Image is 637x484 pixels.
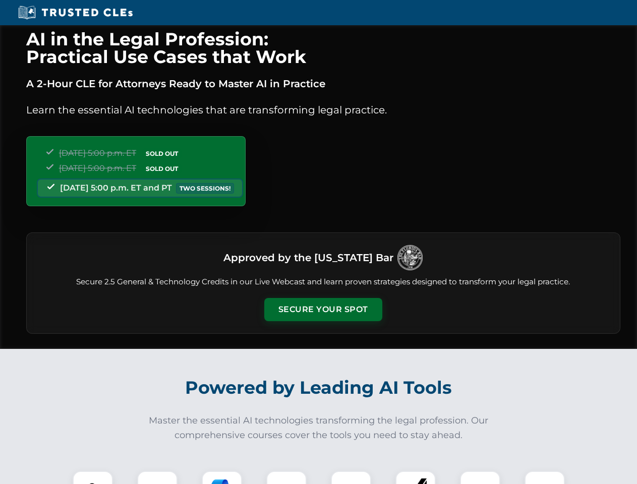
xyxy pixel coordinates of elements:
p: Learn the essential AI technologies that are transforming legal practice. [26,102,620,118]
span: SOLD OUT [142,148,182,159]
span: [DATE] 5:00 p.m. ET [59,148,136,158]
img: Logo [397,245,423,270]
p: Master the essential AI technologies transforming the legal profession. Our comprehensive courses... [142,413,495,443]
p: Secure 2.5 General & Technology Credits in our Live Webcast and learn proven strategies designed ... [39,276,608,288]
h3: Approved by the [US_STATE] Bar [223,249,393,267]
span: SOLD OUT [142,163,182,174]
p: A 2-Hour CLE for Attorneys Ready to Master AI in Practice [26,76,620,92]
span: [DATE] 5:00 p.m. ET [59,163,136,173]
img: Trusted CLEs [15,5,136,20]
h1: AI in the Legal Profession: Practical Use Cases that Work [26,30,620,66]
button: Secure Your Spot [264,298,382,321]
h2: Powered by Leading AI Tools [39,370,598,405]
